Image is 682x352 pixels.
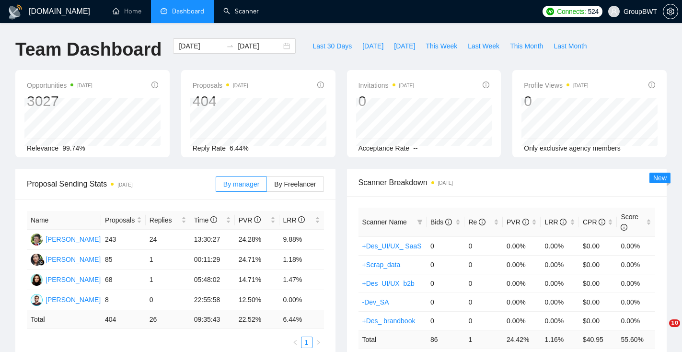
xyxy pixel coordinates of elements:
[617,255,655,274] td: 0.00%
[146,250,190,270] td: 1
[193,80,248,91] span: Proposals
[223,180,259,188] span: By manager
[190,230,235,250] td: 13:30:27
[193,144,226,152] span: Reply Rate
[464,274,503,293] td: 0
[31,295,101,303] a: OB[PERSON_NAME]
[541,293,579,311] td: 0.00%
[238,41,281,51] input: End date
[31,254,43,266] img: SN
[312,337,324,348] li: Next Page
[557,6,586,17] span: Connects:
[172,7,204,15] span: Dashboard
[462,38,505,54] button: Last Week
[62,144,85,152] span: 99.74%
[430,218,452,226] span: Bids
[146,211,190,230] th: Replies
[503,293,541,311] td: 0.00%
[317,82,324,88] span: info-circle
[105,215,135,225] span: Proposals
[193,92,248,110] div: 404
[358,92,415,110] div: 0
[101,250,146,270] td: 85
[358,80,415,91] span: Invitations
[190,250,235,270] td: 00:11:29
[77,83,92,88] time: [DATE]
[358,144,410,152] span: Acceptance Rate
[464,311,503,330] td: 0
[235,230,279,250] td: 24.28%
[362,298,389,306] a: -Dev_SA
[438,180,453,186] time: [DATE]
[505,38,548,54] button: This Month
[357,38,389,54] button: [DATE]
[283,216,305,224] span: LRR
[579,311,617,330] td: $0.00
[464,330,503,349] td: 1
[101,290,146,310] td: 8
[362,218,407,226] span: Scanner Name
[101,310,146,329] td: 404
[190,310,235,329] td: 09:35:43
[445,219,452,225] span: info-circle
[279,290,324,310] td: 0.00%
[226,42,234,50] span: to
[503,330,541,349] td: 24.42 %
[541,255,579,274] td: 0.00%
[554,41,587,51] span: Last Month
[599,219,605,225] span: info-circle
[279,230,324,250] td: 9.88%
[235,270,279,290] td: 14.71%
[146,310,190,329] td: 26
[427,330,465,349] td: 86
[31,274,43,286] img: SK
[307,38,357,54] button: Last 30 Days
[101,270,146,290] td: 68
[362,261,401,269] a: +Scrap_data
[579,330,617,349] td: $ 40.95
[546,8,554,15] img: upwork-logo.png
[46,274,101,285] div: [PERSON_NAME]
[289,337,301,348] li: Previous Page
[38,259,45,266] img: gigradar-bm.png
[146,230,190,250] td: 24
[389,38,420,54] button: [DATE]
[464,293,503,311] td: 0
[415,215,425,229] span: filter
[301,337,312,348] a: 1
[468,41,499,51] span: Last Week
[413,144,417,152] span: --
[541,236,579,255] td: 0.00%
[254,216,261,223] span: info-circle
[468,218,485,226] span: Re
[579,255,617,274] td: $0.00
[479,219,485,225] span: info-circle
[524,92,588,110] div: 0
[588,6,599,17] span: 524
[226,42,234,50] span: swap-right
[31,235,101,243] a: AS[PERSON_NAME]
[524,80,588,91] span: Profile Views
[27,211,101,230] th: Name
[27,178,216,190] span: Proposal Sending Stats
[190,290,235,310] td: 22:55:58
[663,4,678,19] button: setting
[362,280,415,287] a: +Des_UI/UX_b2b
[420,38,462,54] button: This Week
[579,274,617,293] td: $0.00
[233,83,248,88] time: [DATE]
[235,290,279,310] td: 12.50%
[503,274,541,293] td: 0.00%
[362,242,422,250] a: +Des_UI/UX_ SaaS
[179,41,222,51] input: Start date
[579,236,617,255] td: $0.00
[274,180,316,188] span: By Freelancer
[617,236,655,255] td: 0.00%
[27,80,92,91] span: Opportunities
[190,270,235,290] td: 05:48:02
[279,250,324,270] td: 1.18%
[315,340,321,345] span: right
[503,255,541,274] td: 0.00%
[510,41,543,51] span: This Month
[583,218,605,226] span: CPR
